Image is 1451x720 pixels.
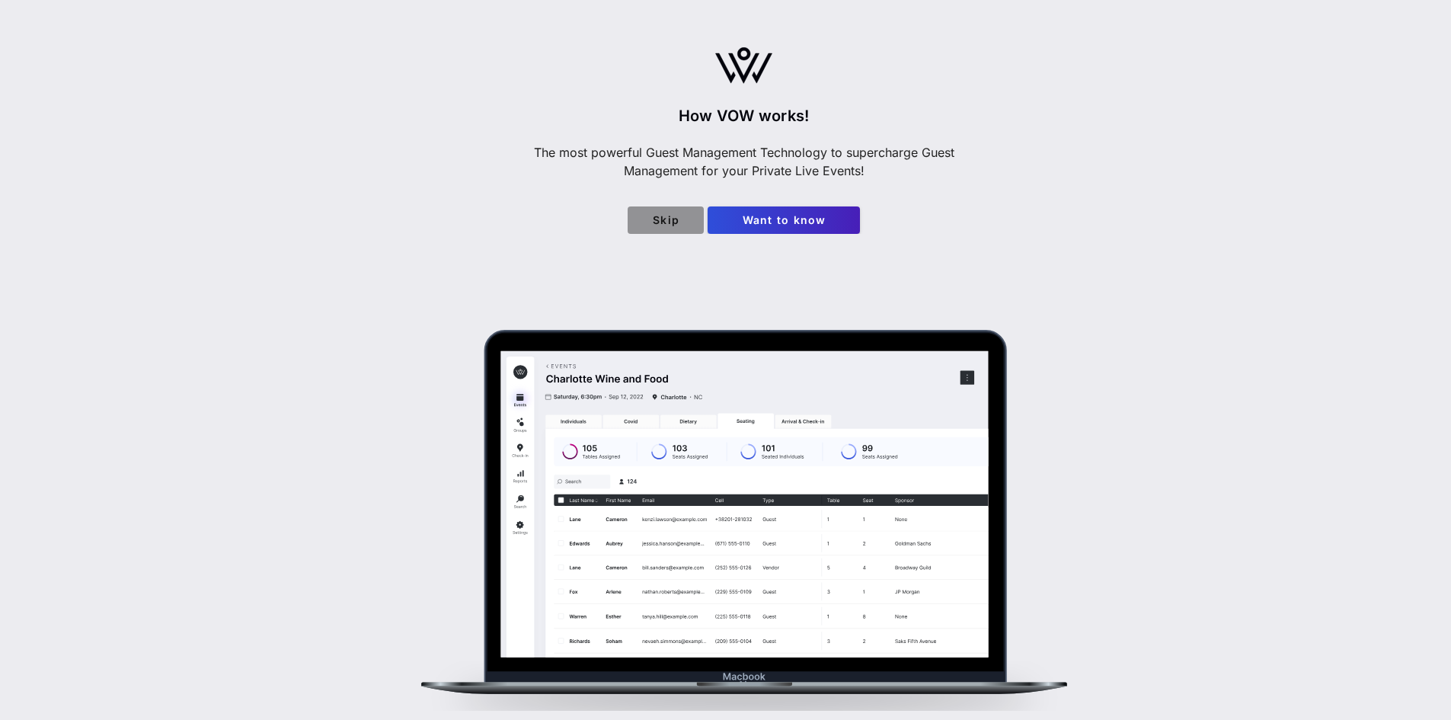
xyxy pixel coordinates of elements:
img: logo.svg [715,47,772,84]
p: The most powerful Guest Management Technology to supercharge Guest Management for your Private Li... [516,143,973,180]
span: Skip [640,213,692,226]
p: How VOW works! [516,101,973,131]
button: Want to know [708,206,860,234]
span: Want to know [720,213,848,226]
a: Skip [628,206,704,234]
